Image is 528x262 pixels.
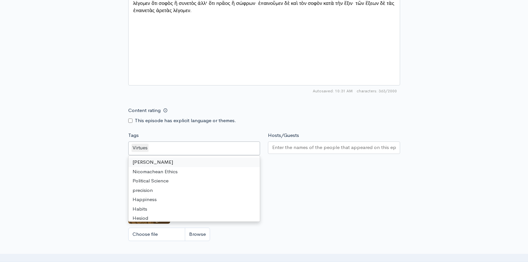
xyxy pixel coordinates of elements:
[132,144,149,152] div: Virtues
[128,132,139,139] label: Tags
[135,117,236,124] label: This episode has explicit language or themes.
[128,104,161,117] label: Content rating
[272,144,396,151] input: Enter the names of the people that appeared on this episode
[129,214,260,223] div: Hesiod
[268,132,299,139] label: Hosts/Guests
[128,173,400,179] small: If no artwork is selected your default podcast artwork will be used
[357,88,397,94] span: 363/2000
[129,158,260,167] div: [PERSON_NAME]
[313,88,353,94] span: Autosaved: 10:31 AM
[129,204,260,214] div: Habits
[129,195,260,204] div: Happiness
[129,167,260,177] div: Nicomachean Ethics
[129,176,260,186] div: Political Science
[129,186,260,195] div: precision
